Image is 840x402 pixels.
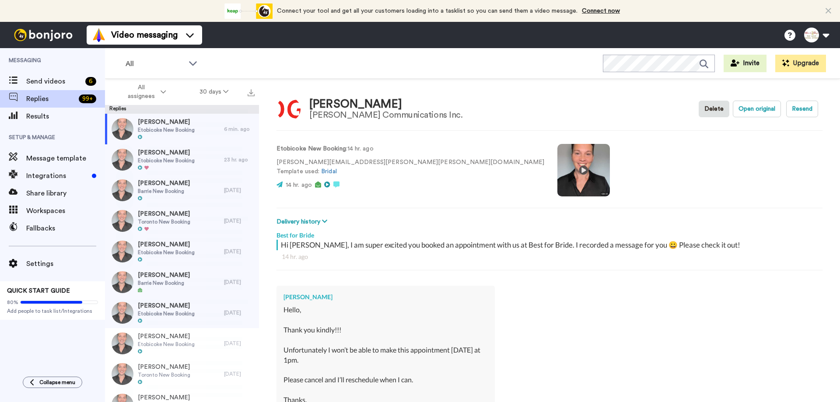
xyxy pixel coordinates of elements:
[39,379,75,386] span: Collapse menu
[282,252,817,261] div: 14 hr. ago
[138,240,195,249] span: [PERSON_NAME]
[138,301,195,310] span: [PERSON_NAME]
[321,168,336,175] a: Bridal
[224,156,255,163] div: 23 hr. ago
[26,111,105,122] span: Results
[138,218,190,225] span: Toronto New Booking
[724,55,766,72] button: Invite
[276,217,330,227] button: Delivery history
[112,241,133,262] img: 9a7865db-0038-47f0-a783-8f8a193ffddc-thumb.jpg
[26,188,105,199] span: Share library
[286,182,312,188] span: 14 hr. ago
[138,371,190,378] span: Toronto New Booking
[105,144,259,175] a: [PERSON_NAME]Etobicoke New Booking23 hr. ago
[112,210,133,232] img: f4e70438-8d6e-4a84-b211-887d6acfb843-thumb.jpg
[699,101,729,117] button: Delete
[105,359,259,389] a: [PERSON_NAME]Toronto New Booking[DATE]
[138,148,195,157] span: [PERSON_NAME]
[26,76,82,87] span: Send videos
[105,114,259,144] a: [PERSON_NAME]Etobicoke New Booking6 min. ago
[276,97,301,121] img: Image of Catherine Jung
[248,89,255,96] img: export.svg
[276,146,346,152] strong: Etobicoke New Booking
[105,175,259,206] a: [PERSON_NAME]Barrie New Booking[DATE]
[224,187,255,194] div: [DATE]
[224,3,273,19] div: animation
[138,118,195,126] span: [PERSON_NAME]
[112,118,133,140] img: 79e81abd-d6cd-47dd-97d1-b0eff9858f25-thumb.jpg
[138,332,195,341] span: [PERSON_NAME]
[112,363,133,385] img: 324ca26f-d652-4a55-9183-4863e75223ac-thumb.jpg
[123,83,159,101] span: All assignees
[112,179,133,201] img: e9b3ce96-1693-496e-828f-109a94c20d5c-thumb.jpg
[138,126,195,133] span: Etobicoke New Booking
[105,328,259,359] a: [PERSON_NAME]Etobicoke New Booking[DATE]
[224,248,255,255] div: [DATE]
[111,29,178,41] span: Video messaging
[138,280,190,287] span: Barrie New Booking
[92,28,106,42] img: vm-color.svg
[733,101,781,117] button: Open original
[107,80,183,104] button: All assignees
[138,393,190,402] span: [PERSON_NAME]
[138,210,190,218] span: [PERSON_NAME]
[138,363,190,371] span: [PERSON_NAME]
[283,293,488,301] div: [PERSON_NAME]
[7,299,18,306] span: 80%
[7,308,98,315] span: Add people to task list/Integrations
[26,94,75,104] span: Replies
[224,371,255,378] div: [DATE]
[224,309,255,316] div: [DATE]
[138,179,190,188] span: [PERSON_NAME]
[112,332,133,354] img: 94a2fad4-1e06-4435-a6e2-a226c5426093-thumb.jpg
[138,310,195,317] span: Etobicoke New Booking
[26,153,105,164] span: Message template
[775,55,826,72] button: Upgrade
[224,126,255,133] div: 6 min. ago
[10,29,76,41] img: bj-logo-header-white.svg
[276,158,544,176] p: [PERSON_NAME][EMAIL_ADDRESS][PERSON_NAME][PERSON_NAME][DOMAIN_NAME] Template used:
[309,98,462,111] div: [PERSON_NAME]
[224,217,255,224] div: [DATE]
[105,267,259,297] a: [PERSON_NAME]Barrie New Booking[DATE]
[79,94,96,103] div: 99 +
[85,77,96,86] div: 6
[245,85,257,98] button: Export all results that match these filters now.
[23,377,82,388] button: Collapse menu
[26,206,105,216] span: Workspaces
[105,236,259,267] a: [PERSON_NAME]Etobicoke New Booking[DATE]
[138,271,190,280] span: [PERSON_NAME]
[224,340,255,347] div: [DATE]
[138,249,195,256] span: Etobicoke New Booking
[126,59,184,69] span: All
[276,227,822,240] div: Best for Bride
[277,8,577,14] span: Connect your tool and get all your customers loading into a tasklist so you can send them a video...
[26,171,88,181] span: Integrations
[7,288,70,294] span: QUICK START GUIDE
[138,341,195,348] span: Etobicoke New Booking
[105,297,259,328] a: [PERSON_NAME]Etobicoke New Booking[DATE]
[281,240,820,250] div: Hi [PERSON_NAME], I am super excited you booked an appointment with us at Best for Bride. I recor...
[26,259,105,269] span: Settings
[138,157,195,164] span: Etobicoke New Booking
[786,101,818,117] button: Resend
[112,149,133,171] img: 3a8b897e-b291-4b11-8b74-09940450cbe0-thumb.jpg
[582,8,620,14] a: Connect now
[112,271,133,293] img: 0d322bcd-e2d2-4612-b70c-9646658d9d9a-thumb.jpg
[309,110,462,120] div: [PERSON_NAME] Communications Inc.
[105,206,259,236] a: [PERSON_NAME]Toronto New Booking[DATE]
[105,105,259,114] div: Replies
[26,223,105,234] span: Fallbacks
[183,84,245,100] button: 30 days
[112,302,133,324] img: 8a1051ef-e1f3-473a-a784-a8a198b0a1cd-thumb.jpg
[224,279,255,286] div: [DATE]
[138,188,190,195] span: Barrie New Booking
[276,144,544,154] p: : 14 hr. ago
